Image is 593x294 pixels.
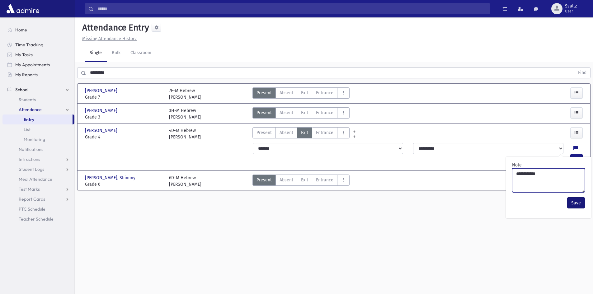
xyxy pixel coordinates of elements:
[2,60,74,70] a: My Appointments
[24,137,45,142] span: Monitoring
[256,177,272,183] span: Present
[85,175,137,181] span: [PERSON_NAME], Shimmy
[316,129,333,136] span: Entrance
[19,186,40,192] span: Test Marks
[15,42,43,48] span: Time Tracking
[2,105,74,114] a: Attendance
[125,44,156,62] a: Classroom
[256,129,272,136] span: Present
[169,87,201,100] div: 7F-M Hebrew [PERSON_NAME]
[107,44,125,62] a: Bulk
[252,175,350,188] div: AttTypes
[2,40,74,50] a: Time Tracking
[2,50,74,60] a: My Tasks
[80,22,149,33] h5: Attendance Entry
[2,124,74,134] a: List
[2,204,74,214] a: PTC Schedule
[2,184,74,194] a: Test Marks
[280,110,293,116] span: Absent
[169,107,201,120] div: 3H-M Hebrew [PERSON_NAME]
[280,129,293,136] span: Absent
[2,174,74,184] a: Meal Attendance
[512,162,522,168] label: Note
[85,134,163,140] span: Grade 4
[15,62,50,68] span: My Appointments
[2,154,74,164] a: Infractions
[301,177,308,183] span: Exit
[2,164,74,174] a: Student Logs
[85,114,163,120] span: Grade 3
[19,176,52,182] span: Meal Attendance
[301,129,308,136] span: Exit
[2,95,74,105] a: Students
[316,110,333,116] span: Entrance
[574,68,590,78] button: Find
[565,9,577,14] span: User
[85,181,163,188] span: Grade 6
[82,36,137,41] u: Missing Attendance History
[252,107,350,120] div: AttTypes
[565,4,577,9] span: Ssaltz
[316,90,333,96] span: Entrance
[567,197,585,208] button: Save
[19,196,45,202] span: Report Cards
[301,90,308,96] span: Exit
[169,175,201,188] div: 6D-M Hebrew [PERSON_NAME]
[2,134,74,144] a: Monitoring
[2,144,74,154] a: Notifications
[19,107,42,112] span: Attendance
[85,107,119,114] span: [PERSON_NAME]
[19,166,44,172] span: Student Logs
[2,114,73,124] a: Entry
[15,27,27,33] span: Home
[280,90,293,96] span: Absent
[19,97,36,102] span: Students
[80,36,137,41] a: Missing Attendance History
[19,156,40,162] span: Infractions
[85,94,163,100] span: Grade 7
[24,117,34,122] span: Entry
[256,110,272,116] span: Present
[316,177,333,183] span: Entrance
[19,147,43,152] span: Notifications
[2,85,74,95] a: School
[280,177,293,183] span: Absent
[19,216,54,222] span: Teacher Schedule
[19,206,45,212] span: PTC Schedule
[2,214,74,224] a: Teacher Schedule
[15,52,33,58] span: My Tasks
[2,70,74,80] a: My Reports
[94,3,490,14] input: Search
[252,87,350,100] div: AttTypes
[2,194,74,204] a: Report Cards
[85,44,107,62] a: Single
[301,110,308,116] span: Exit
[15,87,28,92] span: School
[15,72,38,77] span: My Reports
[5,2,41,15] img: AdmirePro
[24,127,31,132] span: List
[85,127,119,134] span: [PERSON_NAME]
[85,87,119,94] span: [PERSON_NAME]
[2,25,74,35] a: Home
[256,90,272,96] span: Present
[252,127,350,140] div: AttTypes
[169,127,201,140] div: 4D-M Hebrew [PERSON_NAME]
